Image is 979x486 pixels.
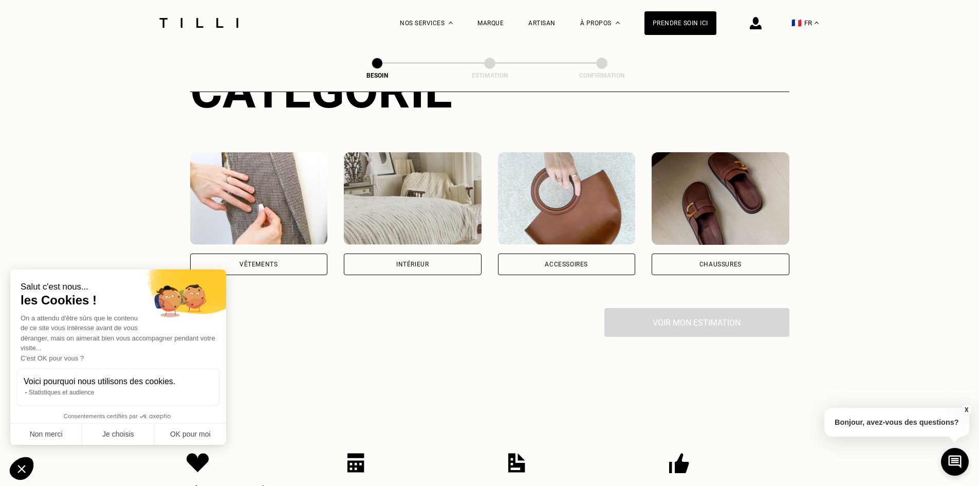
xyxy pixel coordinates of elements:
[550,72,653,79] div: Confirmation
[815,22,819,24] img: menu déroulant
[449,22,453,24] img: Menu déroulant
[326,72,429,79] div: Besoin
[669,453,689,474] img: Icon
[498,152,636,245] img: Accessoires
[616,22,620,24] img: Menu déroulant à propos
[438,72,541,79] div: Estimation
[528,20,556,27] a: Artisan
[791,18,802,28] span: 🇫🇷
[347,453,364,473] img: Icon
[824,408,969,437] p: Bonjour, avez-vous des questions?
[508,453,525,473] img: Icon
[652,152,789,245] img: Chaussures
[750,17,762,29] img: icône connexion
[156,18,242,28] img: Logo du service de couturière Tilli
[961,404,971,416] button: X
[239,261,278,267] div: Vêtements
[545,261,588,267] div: Accessoires
[396,261,429,267] div: Intérieur
[477,20,504,27] a: Marque
[644,11,716,35] a: Prendre soin ici
[190,152,328,245] img: Vêtements
[344,152,482,245] img: Intérieur
[187,453,209,473] img: Icon
[699,261,742,267] div: Chaussures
